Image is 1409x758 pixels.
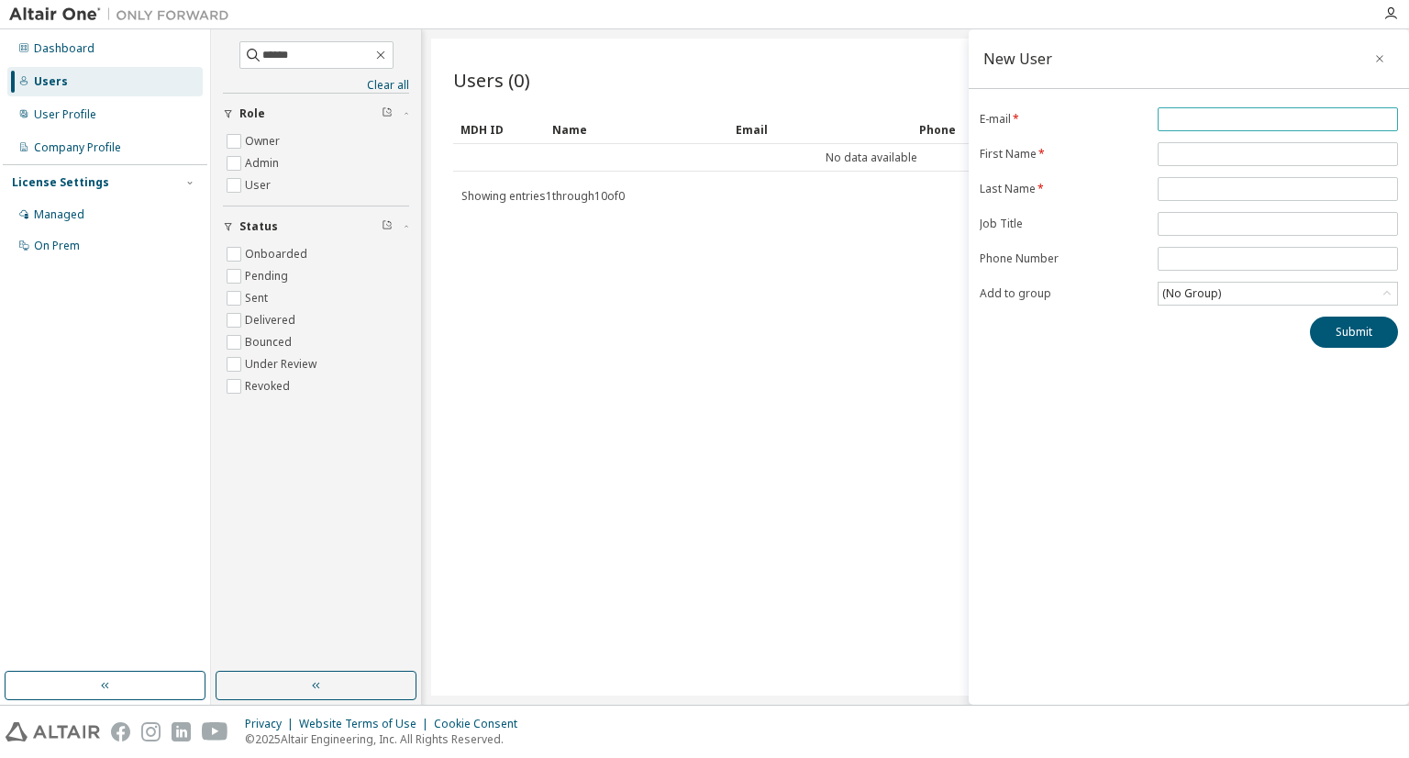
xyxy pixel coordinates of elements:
[34,74,68,89] div: Users
[9,6,239,24] img: Altair One
[434,717,528,731] div: Cookie Consent
[223,78,409,93] a: Clear all
[980,147,1147,162] label: First Name
[1310,317,1398,348] button: Submit
[245,717,299,731] div: Privacy
[552,115,721,144] div: Name
[223,206,409,247] button: Status
[172,722,191,741] img: linkedin.svg
[239,219,278,234] span: Status
[6,722,100,741] img: altair_logo.svg
[461,188,625,204] span: Showing entries 1 through 10 of 0
[34,41,94,56] div: Dashboard
[980,251,1147,266] label: Phone Number
[245,331,295,353] label: Bounced
[34,239,80,253] div: On Prem
[245,287,272,309] label: Sent
[245,130,283,152] label: Owner
[980,182,1147,196] label: Last Name
[34,140,121,155] div: Company Profile
[245,309,299,331] label: Delivered
[34,107,96,122] div: User Profile
[1159,283,1397,305] div: (No Group)
[245,152,283,174] label: Admin
[12,175,109,190] div: License Settings
[980,217,1147,231] label: Job Title
[202,722,228,741] img: youtube.svg
[245,174,274,196] label: User
[453,67,530,93] span: Users (0)
[299,717,434,731] div: Website Terms of Use
[111,722,130,741] img: facebook.svg
[736,115,904,144] div: Email
[239,106,265,121] span: Role
[980,286,1147,301] label: Add to group
[919,115,1088,144] div: Phone
[223,94,409,134] button: Role
[460,115,538,144] div: MDH ID
[245,731,528,747] p: © 2025 Altair Engineering, Inc. All Rights Reserved.
[141,722,161,741] img: instagram.svg
[980,112,1147,127] label: E-mail
[382,219,393,234] span: Clear filter
[983,51,1052,66] div: New User
[382,106,393,121] span: Clear filter
[1159,284,1224,304] div: (No Group)
[245,243,311,265] label: Onboarded
[34,207,84,222] div: Managed
[245,265,292,287] label: Pending
[453,144,1290,172] td: No data available
[245,375,294,397] label: Revoked
[245,353,320,375] label: Under Review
